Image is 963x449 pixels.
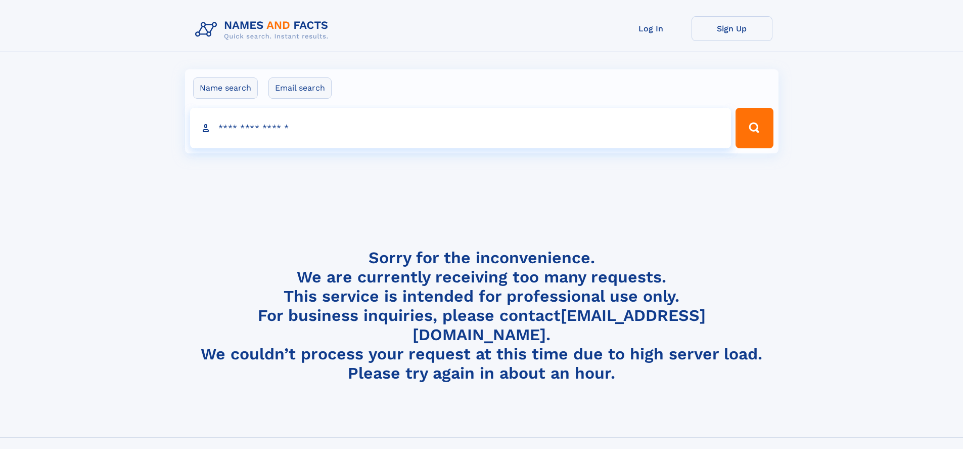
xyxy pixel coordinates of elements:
[268,77,332,99] label: Email search
[412,306,706,344] a: [EMAIL_ADDRESS][DOMAIN_NAME]
[191,248,772,383] h4: Sorry for the inconvenience. We are currently receiving too many requests. This service is intend...
[190,108,731,148] input: search input
[736,108,773,148] button: Search Button
[692,16,772,41] a: Sign Up
[611,16,692,41] a: Log In
[191,16,337,44] img: Logo Names and Facts
[193,77,258,99] label: Name search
